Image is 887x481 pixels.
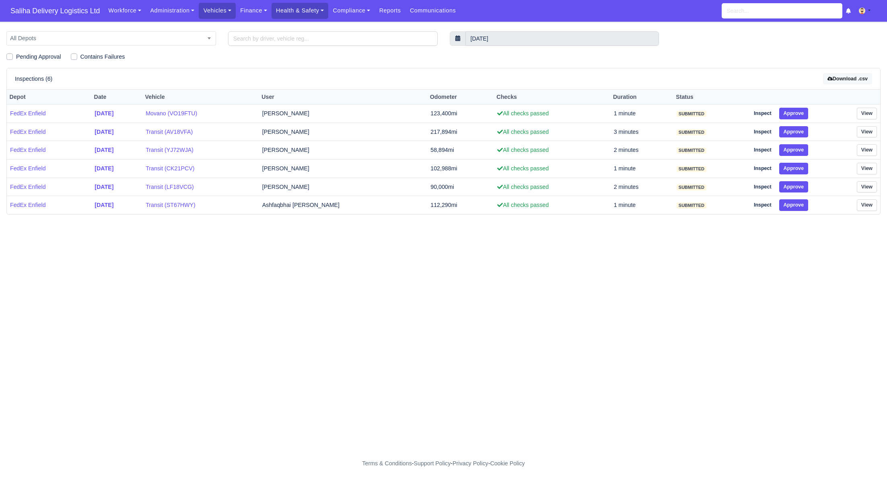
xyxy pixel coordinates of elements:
[259,196,427,214] td: Ashfaqbhai [PERSON_NAME]
[10,201,88,210] a: FedEx Enfield
[272,3,329,18] a: Health & Safety
[611,196,673,214] td: 1 minute
[823,73,872,85] button: Download .csv
[259,123,427,141] td: [PERSON_NAME]
[497,165,549,172] span: All checks passed
[611,90,673,104] th: Duration
[749,144,776,156] a: Inspect
[146,164,256,173] a: Transit (CK21PCV)
[427,123,494,141] td: 217,894mi
[10,182,88,192] a: FedEx Enfield
[16,52,61,61] label: Pending Approval
[497,110,549,117] span: All checks passed
[259,104,427,123] td: [PERSON_NAME]
[146,182,256,192] a: Transit (LF18VCG)
[427,104,494,123] td: 123,400mi
[749,199,776,211] a: Inspect
[7,90,91,104] th: Depot
[80,52,125,61] label: Contains Failures
[95,202,113,208] strong: [DATE]
[7,33,216,43] span: All Depots
[677,147,706,154] span: submitted
[259,178,427,196] td: [PERSON_NAME]
[857,144,877,156] a: View
[362,460,412,467] a: Terms & Conditions
[749,108,776,119] a: Inspect
[10,109,88,118] a: FedEx Enfield
[857,163,877,174] a: View
[611,104,673,123] td: 1 minute
[228,31,438,46] input: Search by driver, vehicle reg...
[146,109,256,118] a: Movano (VO19FTU)
[414,460,451,467] a: Support Policy
[677,111,706,117] span: submitted
[490,460,525,467] a: Cookie Policy
[779,199,809,211] button: Approve
[749,126,776,138] a: Inspect
[214,459,673,468] div: - - -
[857,108,877,119] a: View
[95,109,139,118] a: [DATE]
[95,147,113,153] strong: [DATE]
[10,127,88,137] a: FedEx Enfield
[95,145,139,155] a: [DATE]
[497,129,549,135] span: All checks passed
[497,147,549,153] span: All checks passed
[95,165,113,172] strong: [DATE]
[146,3,199,18] a: Administration
[677,129,706,135] span: submitted
[259,141,427,160] td: [PERSON_NAME]
[749,163,776,174] a: Inspect
[236,3,272,18] a: Finance
[677,203,706,209] span: submitted
[328,3,375,18] a: Compliance
[427,160,494,178] td: 102,988mi
[199,3,236,18] a: Vehicles
[611,160,673,178] td: 1 minute
[146,201,256,210] a: Transit (ST67HWY)
[427,141,494,160] td: 58,894mi
[95,129,113,135] strong: [DATE]
[91,90,142,104] th: Date
[427,178,494,196] td: 90,000mi
[779,181,809,193] button: Approve
[375,3,405,18] a: Reports
[779,108,809,119] button: Approve
[677,184,706,190] span: submitted
[857,181,877,193] a: View
[10,145,88,155] a: FedEx Enfield
[6,3,104,19] a: Saliha Delivery Logistics Ltd
[673,90,746,104] th: Status
[95,182,139,192] a: [DATE]
[857,126,877,138] a: View
[405,3,461,18] a: Communications
[6,31,216,45] span: All Depots
[779,126,809,138] button: Approve
[15,76,52,82] h6: Inspections (6)
[497,202,549,208] span: All checks passed
[427,196,494,214] td: 112,290mi
[611,178,673,196] td: 2 minutes
[749,181,776,193] a: Inspect
[494,90,611,104] th: Checks
[857,199,877,211] a: View
[95,201,139,210] a: [DATE]
[722,3,842,18] input: Search...
[611,123,673,141] td: 3 minutes
[95,110,113,117] strong: [DATE]
[779,163,809,174] button: Approve
[95,184,113,190] strong: [DATE]
[677,166,706,172] span: submitted
[497,184,549,190] span: All checks passed
[104,3,146,18] a: Workforce
[611,141,673,160] td: 2 minutes
[779,144,809,156] button: Approve
[10,164,88,173] a: FedEx Enfield
[95,127,139,137] a: [DATE]
[453,460,488,467] a: Privacy Policy
[259,90,427,104] th: User
[146,145,256,155] a: Transit (YJ72WJA)
[95,164,139,173] a: [DATE]
[146,127,256,137] a: Transit (AV18VFA)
